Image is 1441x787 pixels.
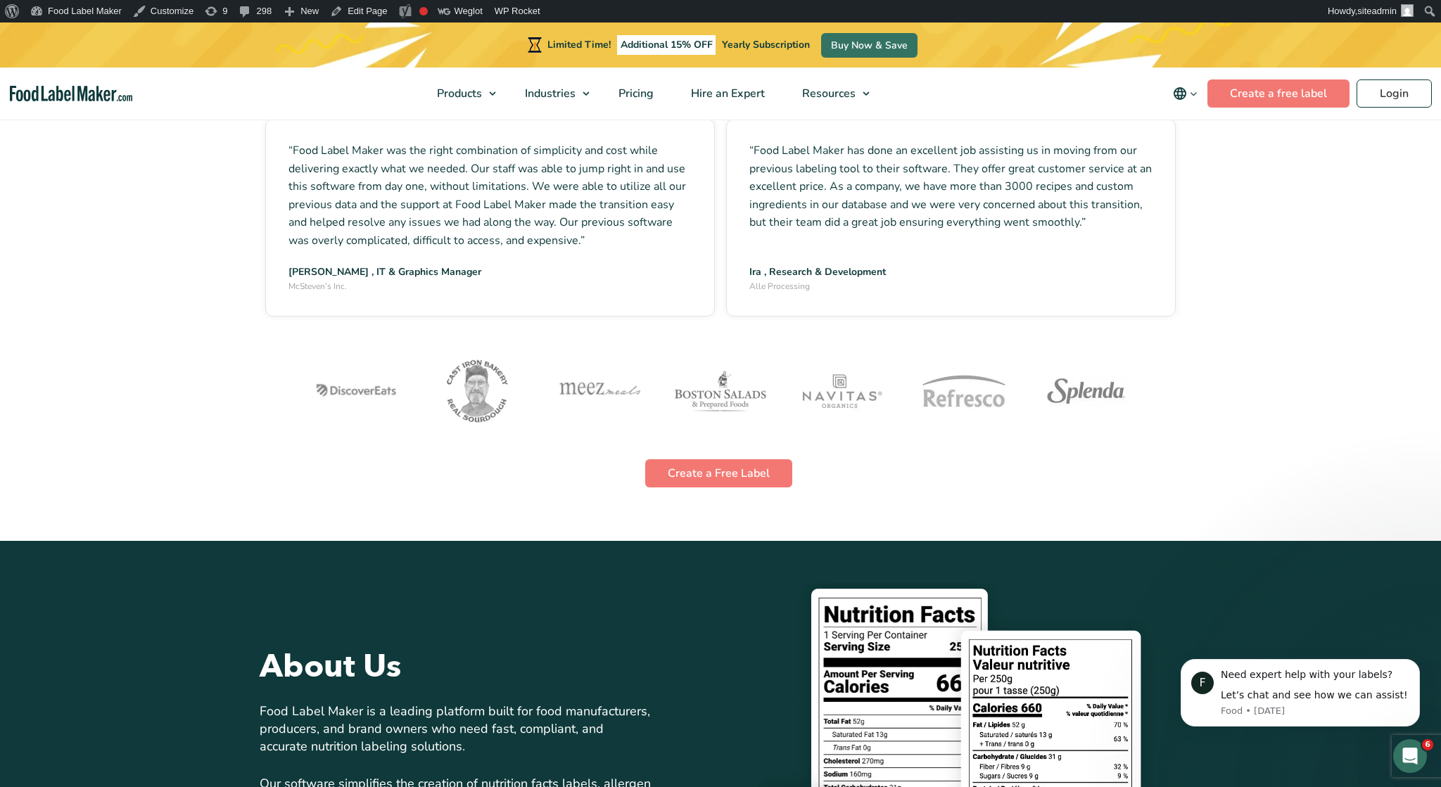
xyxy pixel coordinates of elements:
[617,35,716,55] span: Additional 15% OFF
[749,280,886,293] p: Alle Processing
[288,264,481,280] p: [PERSON_NAME] , IT & Graphics Manager
[260,648,688,686] h2: About Us
[433,86,483,101] span: Products
[749,264,886,280] p: Ira , Research & Development
[798,86,857,101] span: Resources
[1422,739,1433,750] span: 6
[1393,739,1427,773] iframe: Intercom live chat
[260,703,654,756] p: Food Label Maker is a leading platform built for food manufacturers, producers, and brand owners ...
[1160,638,1441,749] iframe: Intercom notifications message
[600,68,669,120] a: Pricing
[722,38,810,51] span: Yearly Subscription
[288,280,481,293] p: McSteven’s Inc.
[821,33,918,58] a: Buy Now & Save
[614,86,655,101] span: Pricing
[521,86,577,101] span: Industries
[547,38,611,51] span: Limited Time!
[419,68,503,120] a: Products
[749,142,1153,232] p: “Food Label Maker has done an excellent job assisting us in moving from our previous labeling too...
[673,68,780,120] a: Hire an Expert
[687,86,766,101] span: Hire an Expert
[1207,79,1350,108] a: Create a free label
[645,459,792,487] a: Create a Free Label
[288,142,692,250] p: “Food Label Maker was the right combination of simplicity and cost while delivering exactly what ...
[1357,6,1397,16] span: siteadmin
[784,68,877,120] a: Resources
[419,7,428,15] div: Focus keyphrase not set
[1357,79,1432,108] a: Login
[507,68,597,120] a: Industries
